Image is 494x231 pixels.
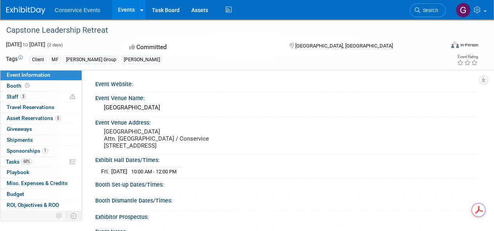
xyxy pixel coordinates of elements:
[7,115,61,121] span: Asset Reservations
[95,92,478,102] div: Event Venue Name:
[7,83,31,89] span: Booth
[0,102,82,113] a: Travel Reservations
[7,126,32,132] span: Giveaways
[64,56,119,64] div: [PERSON_NAME] Group
[410,4,446,17] a: Search
[95,195,478,205] div: Booth Dismantle Dates/Times:
[127,41,276,54] div: Committed
[23,83,31,88] span: Booth not reserved yet
[6,41,45,48] span: [DATE] [DATE]
[52,211,66,221] td: Personalize Event Tab Strip
[7,202,59,208] span: ROI, Objectives & ROO
[66,211,82,221] td: Toggle Event Tabs
[0,135,82,145] a: Shipments
[101,168,111,176] td: Fri.
[457,55,478,59] div: Event Rating
[7,72,50,78] span: Event Information
[46,42,63,48] span: (2 days)
[0,70,82,80] a: Event Information
[101,102,473,114] div: [GEOGRAPHIC_DATA]
[49,56,61,64] div: MF
[20,93,26,99] span: 3
[0,92,82,102] a: Staff3
[21,159,32,164] span: 60%
[7,180,68,186] span: Misc. Expenses & Credits
[451,42,459,48] img: Format-Inperson.png
[6,55,23,64] td: Tags
[7,148,48,154] span: Sponsorships
[0,189,82,199] a: Budget
[104,128,246,149] pre: [GEOGRAPHIC_DATA] Attn. [GEOGRAPHIC_DATA] / Conservice [STREET_ADDRESS]
[55,115,61,121] span: 5
[95,179,478,189] div: Booth Set-up Dates/Times:
[0,113,82,123] a: Asset Reservations5
[111,168,127,176] td: [DATE]
[22,41,29,48] span: to
[0,200,82,210] a: ROI, Objectives & ROO
[95,78,478,88] div: Event Website:
[131,169,177,175] span: 10:00 AM - 12:00 PM
[121,56,162,64] div: [PERSON_NAME]
[420,7,438,13] span: Search
[6,159,32,165] span: Tasks
[295,43,392,49] span: [GEOGRAPHIC_DATA], [GEOGRAPHIC_DATA]
[7,93,26,100] span: Staff
[95,154,478,164] div: Exhibit Hall Dates/Times:
[0,146,82,156] a: Sponsorships1
[7,169,29,175] span: Playbook
[42,148,48,153] span: 1
[0,81,82,91] a: Booth
[456,3,471,18] img: Gayle Reese
[7,191,24,197] span: Budget
[7,137,33,143] span: Shipments
[7,104,54,110] span: Travel Reservations
[0,178,82,189] a: Misc. Expenses & Credits
[460,42,478,48] div: In-Person
[95,117,478,127] div: Event Venue Address:
[30,56,46,64] div: Client
[409,41,478,52] div: Event Format
[95,211,478,221] div: Exhibitor Prospectus:
[0,167,82,178] a: Playbook
[70,93,75,101] span: Potential Scheduling Conflict -- at least one attendee is tagged in another overlapping event.
[0,157,82,167] a: Tasks60%
[4,23,438,37] div: Capstone Leadership Retreat
[0,124,82,134] a: Giveaways
[55,7,100,13] span: Conservice Events
[6,7,45,14] img: ExhibitDay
